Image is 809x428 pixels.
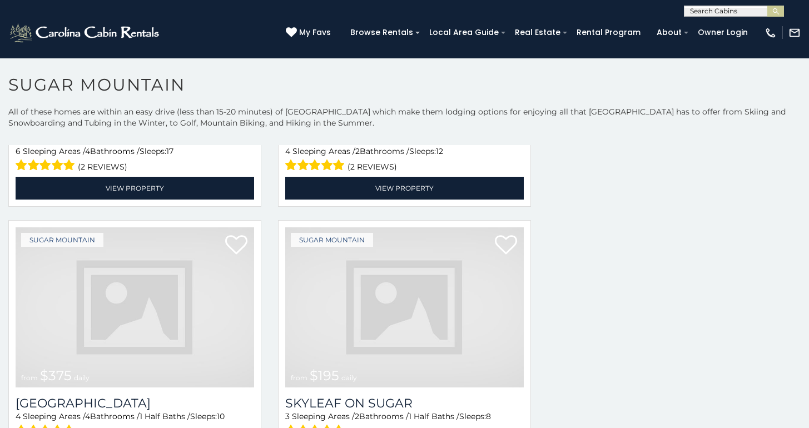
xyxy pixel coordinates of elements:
[424,24,504,41] a: Local Area Guide
[495,234,517,257] a: Add to favorites
[74,374,90,382] span: daily
[436,146,443,156] span: 12
[310,367,339,384] span: $195
[85,411,90,421] span: 4
[217,411,225,421] span: 10
[355,411,359,421] span: 2
[285,146,524,174] div: Sleeping Areas / Bathrooms / Sleeps:
[348,160,397,174] span: (2 reviews)
[16,411,21,421] span: 4
[486,411,491,421] span: 8
[692,24,753,41] a: Owner Login
[16,146,254,174] div: Sleeping Areas / Bathrooms / Sleeps:
[16,396,254,411] h3: Little Sugar Haven
[285,227,524,387] a: from $195 daily
[21,233,103,247] a: Sugar Mountain
[285,146,290,156] span: 4
[225,234,247,257] a: Add to favorites
[345,24,419,41] a: Browse Rentals
[16,227,254,387] a: from $375 daily
[651,24,687,41] a: About
[341,374,357,382] span: daily
[85,146,90,156] span: 4
[291,233,373,247] a: Sugar Mountain
[788,27,801,39] img: mail-regular-white.png
[571,24,646,41] a: Rental Program
[16,227,254,387] img: dummy-image.jpg
[285,177,524,200] a: View Property
[286,27,334,39] a: My Favs
[40,367,72,384] span: $375
[140,411,190,421] span: 1 Half Baths /
[765,27,777,39] img: phone-regular-white.png
[16,177,254,200] a: View Property
[16,146,21,156] span: 6
[285,396,524,411] a: Skyleaf on Sugar
[285,411,290,421] span: 3
[16,396,254,411] a: [GEOGRAPHIC_DATA]
[355,146,360,156] span: 2
[409,411,459,421] span: 1 Half Baths /
[8,22,162,44] img: White-1-2.png
[166,146,173,156] span: 17
[509,24,566,41] a: Real Estate
[299,27,331,38] span: My Favs
[78,160,127,174] span: (2 reviews)
[285,227,524,387] img: dummy-image.jpg
[291,374,307,382] span: from
[21,374,38,382] span: from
